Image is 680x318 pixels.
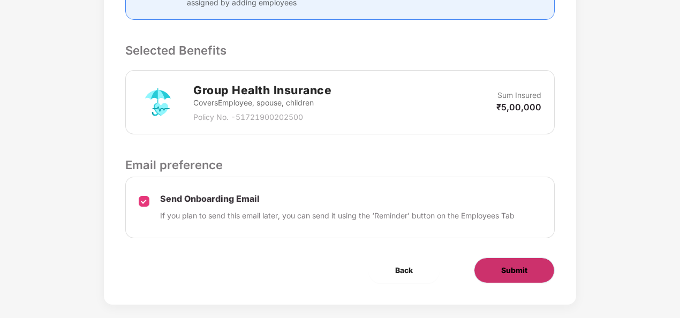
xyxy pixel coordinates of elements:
[395,264,413,276] span: Back
[501,264,527,276] span: Submit
[193,111,331,123] p: Policy No. - 51721900202500
[125,156,555,174] p: Email preference
[139,83,177,122] img: svg+xml;base64,PHN2ZyB4bWxucz0iaHR0cDovL3d3dy53My5vcmcvMjAwMC9zdmciIHdpZHRoPSI3MiIgaGVpZ2h0PSI3Mi...
[474,258,555,283] button: Submit
[497,89,541,101] p: Sum Insured
[160,210,515,222] p: If you plan to send this email later, you can send it using the ‘Reminder’ button on the Employee...
[193,81,331,99] h2: Group Health Insurance
[193,97,331,109] p: Covers Employee, spouse, children
[160,193,515,205] p: Send Onboarding Email
[496,101,541,113] p: ₹5,00,000
[125,41,555,59] p: Selected Benefits
[368,258,440,283] button: Back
